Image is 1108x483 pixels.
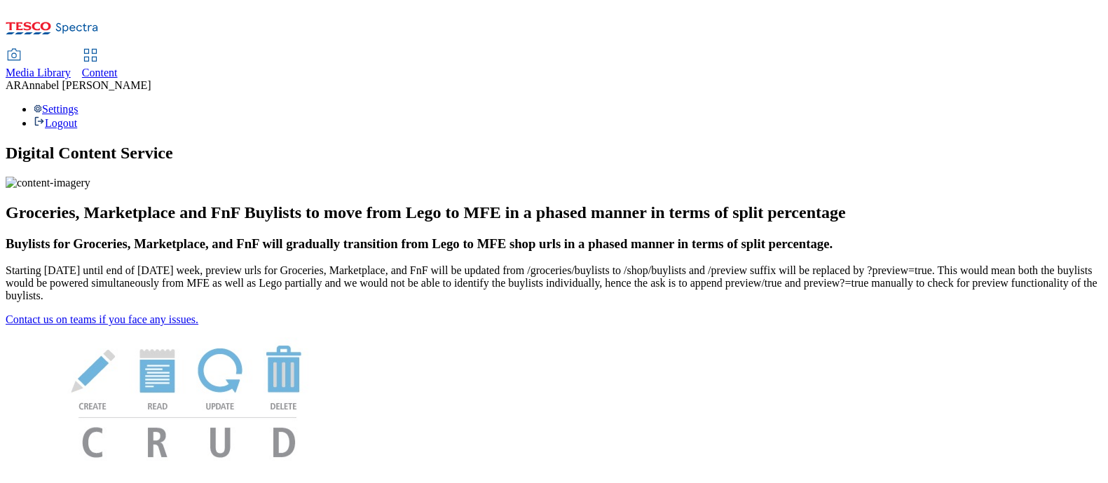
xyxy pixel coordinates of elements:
[6,144,1102,163] h1: Digital Content Service
[34,117,77,129] a: Logout
[6,313,198,325] a: Contact us on teams if you face any issues.
[82,50,118,79] a: Content
[6,177,90,189] img: content-imagery
[6,236,1102,252] h3: Buylists for Groceries, Marketplace, and FnF will gradually transition from Lego to MFE shop urls...
[6,326,370,472] img: News Image
[6,50,71,79] a: Media Library
[82,67,118,79] span: Content
[6,67,71,79] span: Media Library
[6,264,1102,302] p: Starting [DATE] until end of [DATE] week, preview urls for Groceries, Marketplace, and FnF will b...
[6,203,1102,222] h2: Groceries, Marketplace and FnF Buylists to move from Lego to MFE in a phased manner in terms of s...
[21,79,151,91] span: Annabel [PERSON_NAME]
[6,79,21,91] span: AR
[34,103,78,115] a: Settings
